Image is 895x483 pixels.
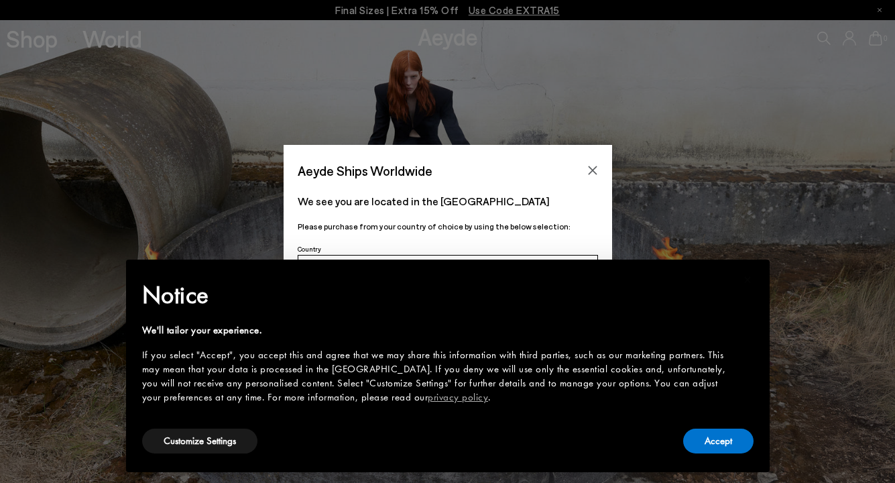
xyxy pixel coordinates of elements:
[142,429,257,453] button: Customize Settings
[743,269,752,290] span: ×
[683,429,754,453] button: Accept
[298,193,598,209] p: We see you are located in the [GEOGRAPHIC_DATA]
[298,220,598,233] p: Please purchase from your country of choice by using the below selection:
[732,264,764,296] button: Close this notice
[298,245,321,253] span: Country
[142,323,732,337] div: We'll tailor your experience.
[142,278,732,313] h2: Notice
[428,390,488,404] a: privacy policy
[298,159,432,182] span: Aeyde Ships Worldwide
[583,160,603,180] button: Close
[142,348,732,405] div: If you select "Accept", you accept this and agree that we may share this information with third p...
